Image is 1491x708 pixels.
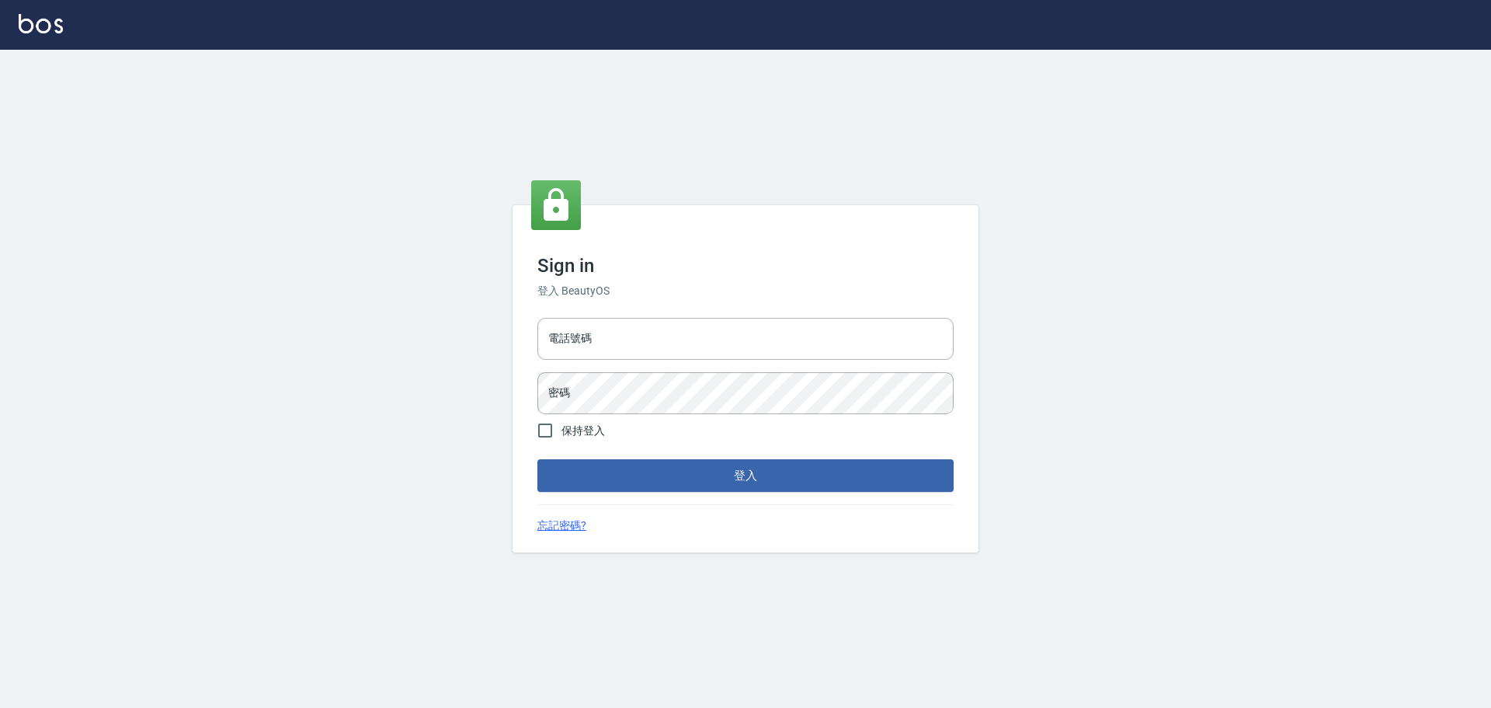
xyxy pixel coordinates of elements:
span: 保持登入 [561,423,605,439]
a: 忘記密碼? [537,518,586,534]
button: 登入 [537,459,954,492]
h6: 登入 BeautyOS [537,283,954,299]
img: Logo [19,14,63,33]
h3: Sign in [537,255,954,277]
